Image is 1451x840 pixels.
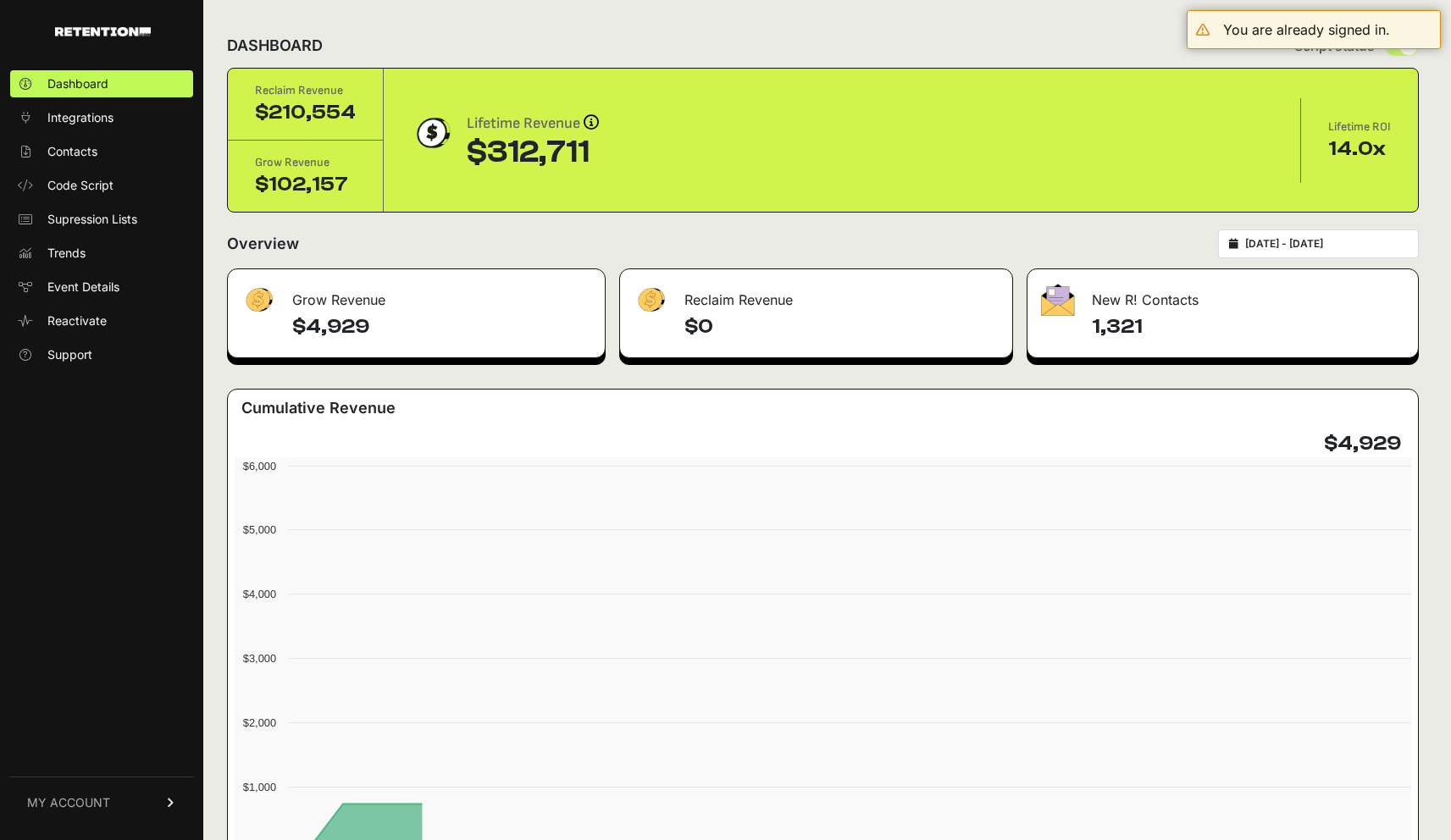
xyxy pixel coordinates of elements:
[227,232,299,256] h2: Overview
[684,313,999,340] h4: $0
[1324,430,1401,457] h4: $4,929
[47,143,97,160] span: Contacts
[10,104,193,131] a: Integrations
[47,109,114,126] span: Integrations
[620,269,1012,320] div: Reclaim Revenue
[634,284,667,317] img: fa-dollar-13500eef13a19c4ab2b9ed9ad552e47b0d9fc28b02b83b90ba0e00f96d6372e9.png
[467,135,599,169] div: $312,711
[10,776,193,828] a: MY ACCOUNT
[47,346,92,363] span: Support
[241,284,275,317] img: fa-dollar-13500eef13a19c4ab2b9ed9ad552e47b0d9fc28b02b83b90ba0e00f96d6372e9.png
[1223,19,1390,40] div: You are already signed in.
[1328,119,1391,135] div: Lifetime ROI
[255,171,356,198] div: $102,157
[467,112,599,135] div: Lifetime Revenue
[10,70,193,97] a: Dashboard
[10,240,193,267] a: Trends
[10,172,193,199] a: Code Script
[47,211,137,228] span: Supression Lists
[411,112,453,154] img: dollar-coin-05c43ed7efb7bc0c12610022525b4bbbb207c7efeef5aecc26f025e68dcafac9.png
[255,154,356,171] div: Grow Revenue
[255,99,356,126] div: $210,554
[10,307,193,334] a: Reactivate
[1027,269,1418,320] div: New R! Contacts
[10,274,193,301] a: Event Details
[241,396,396,420] h3: Cumulative Revenue
[243,460,276,472] text: $6,000
[47,245,86,262] span: Trends
[10,138,193,165] a: Contacts
[10,341,193,368] a: Support
[243,588,276,600] text: $4,000
[47,75,108,92] span: Dashboard
[243,652,276,665] text: $3,000
[1092,313,1404,340] h4: 1,321
[10,206,193,233] a: Supression Lists
[228,269,605,320] div: Grow Revenue
[47,279,119,296] span: Event Details
[1328,135,1391,163] div: 14.0x
[47,177,114,194] span: Code Script
[1041,284,1075,316] img: fa-envelope-19ae18322b30453b285274b1b8af3d052b27d846a4fbe8435d1a52b978f639a2.png
[227,34,323,58] h2: DASHBOARD
[243,716,276,729] text: $2,000
[243,781,276,793] text: $1,000
[27,794,110,811] span: MY ACCOUNT
[255,82,356,99] div: Reclaim Revenue
[47,312,107,329] span: Reactivate
[292,313,591,340] h4: $4,929
[243,523,276,536] text: $5,000
[55,27,151,36] img: Retention.com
